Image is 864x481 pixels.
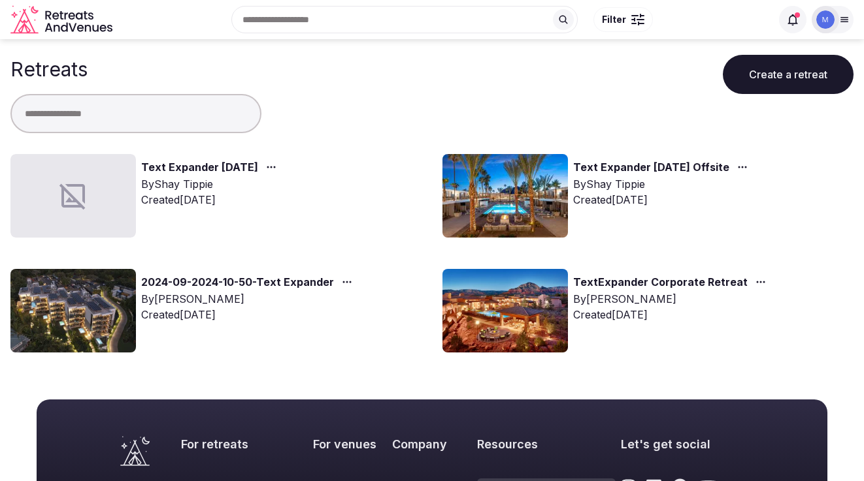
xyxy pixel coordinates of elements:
h2: Company [392,436,473,452]
img: Top retreat image for the retreat: TextExpander Corporate Retreat [442,269,568,352]
div: Created [DATE] [141,307,357,322]
h2: For retreats [181,436,308,452]
h2: Resources [477,436,616,452]
div: By [PERSON_NAME] [141,291,357,307]
h1: Retreats [10,57,88,81]
img: Marcie Arvelo [816,10,835,29]
a: Text Expander [DATE] [141,159,258,176]
h2: Let's get social [621,436,744,452]
a: TextExpander Corporate Retreat [573,274,748,291]
div: By Shay Tippie [141,176,282,192]
button: Filter [593,7,653,32]
div: Created [DATE] [573,307,771,322]
h2: For venues [313,436,386,452]
img: Top retreat image for the retreat: 2024-09-2024-10-50-Text Expander [10,269,136,352]
span: Filter [602,13,626,26]
img: Top retreat image for the retreat: Text Expander May 2025 Offsite [442,154,568,238]
a: Visit the homepage [120,436,150,466]
div: By [PERSON_NAME] [573,291,771,307]
a: 2024-09-2024-10-50-Text Expander [141,274,334,291]
div: By Shay Tippie [573,176,753,192]
button: Create a retreat [723,55,854,94]
a: Visit the homepage [10,5,115,35]
div: Created [DATE] [573,192,753,208]
svg: Retreats and Venues company logo [10,5,115,35]
div: Created [DATE] [141,192,282,208]
a: Text Expander [DATE] Offsite [573,159,729,176]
